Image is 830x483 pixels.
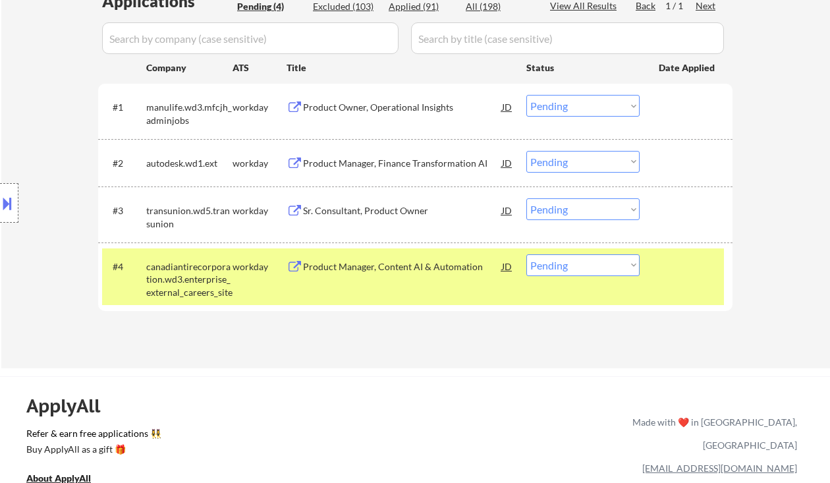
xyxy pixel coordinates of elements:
div: JD [501,198,514,222]
div: workday [233,260,287,273]
div: Company [146,61,233,74]
div: JD [501,151,514,175]
div: workday [233,204,287,217]
div: Buy ApplyAll as a gift 🎁 [26,445,158,454]
div: Status [526,55,640,79]
div: Product Manager, Finance Transformation AI [303,157,502,170]
input: Search by company (case sensitive) [102,22,399,54]
div: JD [501,95,514,119]
div: Made with ❤️ in [GEOGRAPHIC_DATA], [GEOGRAPHIC_DATA] [627,411,797,457]
input: Search by title (case sensitive) [411,22,724,54]
a: [EMAIL_ADDRESS][DOMAIN_NAME] [642,463,797,474]
div: Product Manager, Content AI & Automation [303,260,502,273]
div: Title [287,61,514,74]
div: Product Owner, Operational Insights [303,101,502,114]
a: Buy ApplyAll as a gift 🎁 [26,443,158,459]
div: JD [501,254,514,278]
div: ApplyAll [26,395,115,417]
div: workday [233,157,287,170]
div: Date Applied [659,61,717,74]
div: workday [233,101,287,114]
div: Sr. Consultant, Product Owner [303,204,502,217]
a: Refer & earn free applications 👯‍♀️ [26,429,357,443]
div: ATS [233,61,287,74]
